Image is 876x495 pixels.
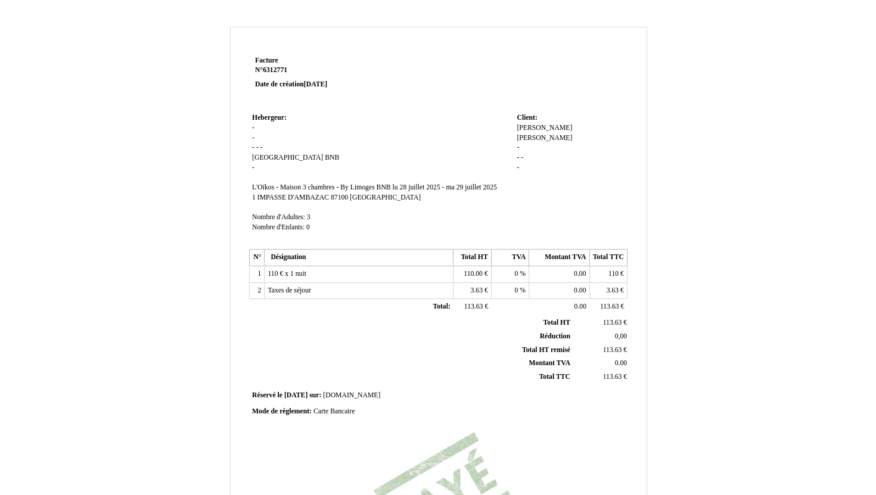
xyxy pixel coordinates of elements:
span: Client: [517,114,537,122]
span: - [517,154,519,161]
span: 0.00 [574,270,586,278]
span: - [252,164,254,172]
span: Montant TVA [529,359,570,367]
span: 0.00 [574,303,586,310]
th: N° [250,250,265,266]
th: Total TTC [589,250,627,266]
span: 3 [307,213,310,221]
span: - [521,154,523,161]
span: 113.63 [600,303,619,310]
span: - [252,144,254,151]
td: € [453,299,491,316]
span: 110 [608,270,619,278]
span: Hebergeur: [252,114,287,122]
span: 110.00 [464,270,483,278]
td: % [491,282,529,299]
strong: Date de création [255,80,327,88]
span: 113.63 [603,373,622,381]
td: 2 [250,282,265,299]
span: - [256,144,259,151]
td: € [589,282,627,299]
strong: N° [255,66,397,75]
span: Nombre d'Adultes: [252,213,305,221]
span: 1 IMPASSE D'AMBAZAC [252,194,329,201]
span: Total TTC [539,373,570,381]
span: Réduction [540,332,570,340]
td: € [453,266,491,283]
span: Taxes de séjour [268,287,311,294]
span: - [517,164,519,172]
td: € [573,371,629,384]
span: [DATE] [304,80,327,88]
span: Total HT remisé [522,346,570,354]
th: TVA [491,250,529,266]
span: - [252,124,254,132]
span: [GEOGRAPHIC_DATA] [350,194,421,201]
span: 0.00 [574,287,586,294]
span: Mode de règlement: [252,407,312,415]
span: 113.63 [464,303,483,310]
span: lu 28 juillet 2025 - ma 29 juillet 2025 [393,183,497,191]
span: Total: [433,303,450,310]
span: Facture [255,57,278,64]
span: 0 [515,287,518,294]
td: € [573,343,629,357]
span: 3.63 [607,287,619,294]
td: € [573,316,629,329]
span: 110 € x 1 nuit [268,270,306,278]
span: Nombre d'Enfants: [252,223,305,231]
span: 113.63 [603,319,622,326]
th: Total HT [453,250,491,266]
span: Réservé le [252,391,282,399]
span: 0.00 [615,359,627,367]
span: L'Oïkos - Maison 3 chambres - By Limoges BNB [252,183,391,191]
th: Montant TVA [529,250,589,266]
span: [GEOGRAPHIC_DATA] [252,154,323,161]
td: € [589,266,627,283]
span: 113.63 [603,346,622,354]
span: BNB [325,154,339,161]
span: - [252,134,254,142]
span: sur: [309,391,321,399]
td: 1 [250,266,265,283]
span: 0 [306,223,310,231]
th: Désignation [265,250,453,266]
span: [PERSON_NAME] [517,134,572,142]
td: € [453,282,491,299]
span: - [517,144,519,151]
span: [DOMAIN_NAME] [323,391,380,399]
td: € [589,299,627,316]
span: [DATE] [284,391,307,399]
span: - [260,144,263,151]
span: 87100 [331,194,348,201]
span: 6312771 [263,66,287,74]
span: Carte Bancaire [313,407,355,415]
span: 0 [515,270,518,278]
span: Total HT [543,319,570,326]
span: 0,00 [615,332,627,340]
td: % [491,266,529,283]
span: [PERSON_NAME] [517,124,572,132]
span: 3.63 [471,287,483,294]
